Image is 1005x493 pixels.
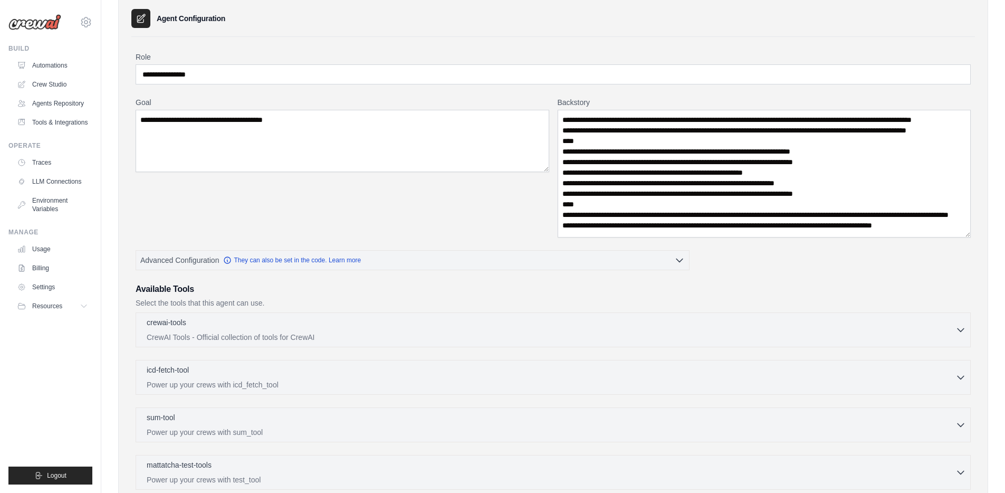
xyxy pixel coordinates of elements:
button: Resources [13,298,92,315]
button: Logout [8,467,92,485]
h3: Agent Configuration [157,13,225,24]
p: Select the tools that this agent can use. [136,298,971,308]
p: Power up your crews with test_tool [147,475,955,485]
a: Usage [13,241,92,258]
a: Billing [13,260,92,277]
a: Settings [13,279,92,296]
p: Power up your crews with sum_tool [147,427,955,438]
p: mattatcha-test-tools [147,460,212,470]
p: Power up your crews with icd_fetch_tool [147,380,955,390]
p: sum-tool [147,412,175,423]
div: Manage [8,228,92,236]
a: Automations [13,57,92,74]
button: sum-tool Power up your crews with sum_tool [140,412,966,438]
button: Advanced Configuration They can also be set in the code. Learn more [136,251,689,270]
img: Logo [8,14,61,30]
a: Agents Repository [13,95,92,112]
label: Goal [136,97,549,108]
p: icd-fetch-tool [147,365,189,375]
a: LLM Connections [13,173,92,190]
h3: Available Tools [136,283,971,296]
span: Advanced Configuration [140,255,219,266]
a: Traces [13,154,92,171]
div: Build [8,44,92,53]
a: They can also be set in the code. Learn more [223,256,361,264]
span: Resources [32,302,62,310]
button: icd-fetch-tool Power up your crews with icd_fetch_tool [140,365,966,390]
label: Backstory [558,97,971,108]
button: crewai-tools CrewAI Tools - Official collection of tools for CrewAI [140,317,966,343]
p: CrewAI Tools - Official collection of tools for CrewAI [147,332,955,343]
div: Operate [8,141,92,150]
a: Crew Studio [13,76,92,93]
p: crewai-tools [147,317,186,328]
button: mattatcha-test-tools Power up your crews with test_tool [140,460,966,485]
span: Logout [47,471,66,480]
label: Role [136,52,971,62]
a: Tools & Integrations [13,114,92,131]
a: Environment Variables [13,192,92,217]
